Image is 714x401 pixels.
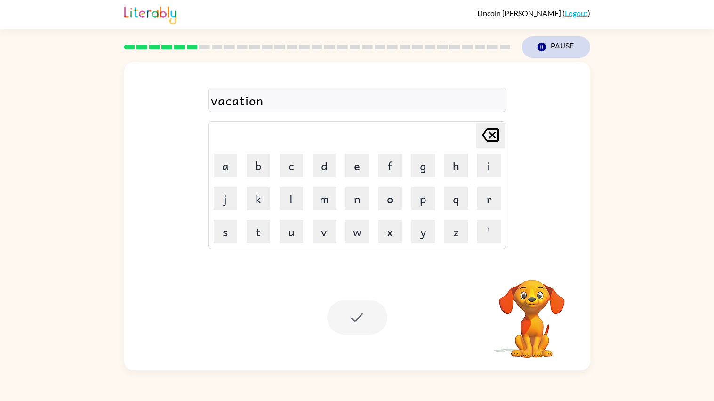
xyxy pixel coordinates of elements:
[247,154,270,177] button: b
[477,8,562,17] span: Lincoln [PERSON_NAME]
[485,265,579,359] video: Your browser must support playing .mp4 files to use Literably. Please try using another browser.
[378,154,402,177] button: f
[444,154,468,177] button: h
[247,220,270,243] button: t
[378,187,402,210] button: o
[345,187,369,210] button: n
[313,187,336,210] button: m
[477,154,501,177] button: i
[211,90,504,110] div: vacation
[247,187,270,210] button: k
[378,220,402,243] button: x
[411,220,435,243] button: y
[411,187,435,210] button: p
[280,220,303,243] button: u
[345,220,369,243] button: w
[313,154,336,177] button: d
[477,8,590,17] div: ( )
[280,154,303,177] button: c
[124,4,176,24] img: Literably
[444,220,468,243] button: z
[280,187,303,210] button: l
[313,220,336,243] button: v
[565,8,588,17] a: Logout
[522,36,590,58] button: Pause
[477,220,501,243] button: '
[411,154,435,177] button: g
[214,220,237,243] button: s
[345,154,369,177] button: e
[444,187,468,210] button: q
[214,154,237,177] button: a
[214,187,237,210] button: j
[477,187,501,210] button: r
